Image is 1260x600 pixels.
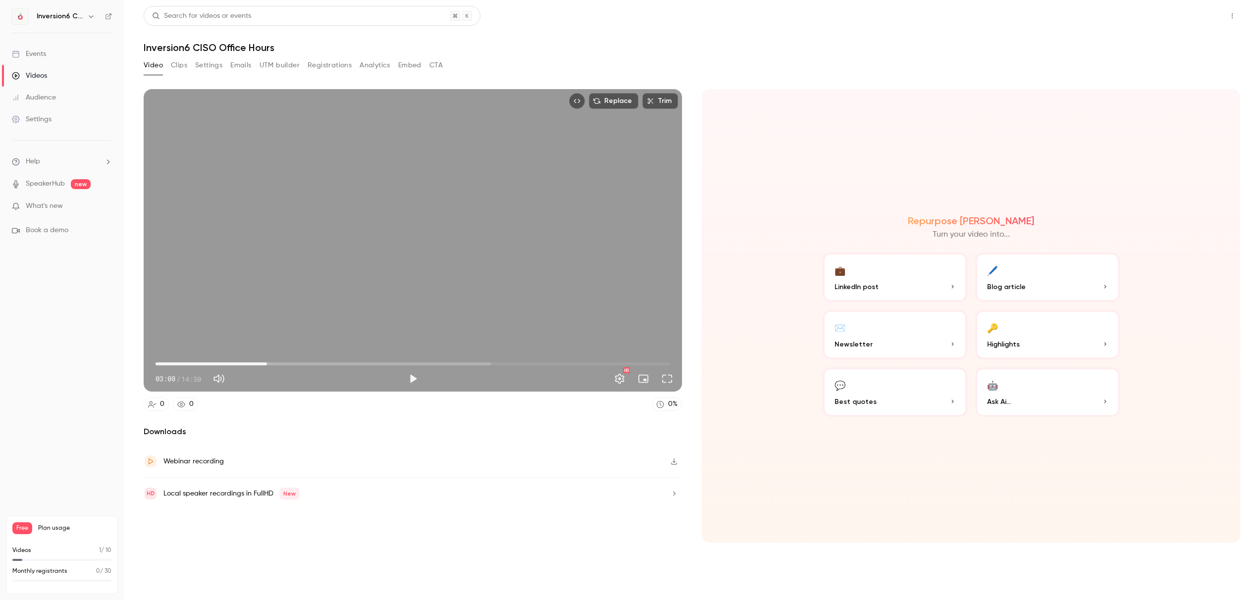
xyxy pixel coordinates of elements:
div: 0 % [668,399,678,409]
p: / 10 [99,546,111,555]
div: Settings [12,114,52,124]
button: Clips [171,57,187,73]
button: Turn on miniplayer [633,369,653,389]
div: 🔑 [987,320,998,335]
span: Blog article [987,282,1026,292]
span: Highlights [987,339,1020,350]
button: Settings [195,57,222,73]
div: Videos [12,71,47,81]
span: What's new [26,201,63,211]
span: Newsletter [835,339,873,350]
p: / 30 [96,567,111,576]
div: 💬 [835,377,845,393]
div: HD [623,367,630,373]
button: Registrations [308,57,352,73]
button: UTM builder [260,57,300,73]
div: 💼 [835,262,845,278]
span: Free [12,522,32,534]
p: Turn your video into... [933,229,1010,241]
button: 🔑Highlights [975,310,1120,359]
span: Book a demo [26,225,68,236]
span: Ask Ai... [987,397,1011,407]
button: Share [1177,6,1216,26]
span: Best quotes [835,397,877,407]
h2: Downloads [144,426,682,438]
button: 🖊️Blog article [975,252,1120,302]
button: Replace [589,93,638,109]
div: Events [12,49,46,59]
button: Embed [398,57,421,73]
h2: Repurpose [PERSON_NAME] [908,215,1034,227]
span: New [279,488,300,500]
p: Monthly registrants [12,567,67,576]
img: Inversion6 CISO Office Hours [12,8,28,24]
span: new [71,179,91,189]
div: Audience [12,93,56,102]
li: help-dropdown-opener [12,156,112,167]
button: Top Bar Actions [1224,8,1240,24]
span: / [176,374,180,384]
div: 🖊️ [987,262,998,278]
a: 0% [652,398,682,411]
a: SpeakerHub [26,179,65,189]
button: 💬Best quotes [823,367,967,417]
button: Video [144,57,163,73]
span: 03:08 [156,374,175,384]
span: 0 [96,568,100,574]
span: LinkedIn post [835,282,879,292]
span: Help [26,156,40,167]
span: 1 [99,548,101,553]
div: Webinar recording [163,455,224,467]
button: Analytics [360,57,390,73]
button: Settings [610,369,630,389]
button: 💼LinkedIn post [823,252,967,302]
button: Play [403,369,423,389]
div: ✉️ [835,320,845,335]
div: 🤖 [987,377,998,393]
div: 03:08 [156,374,201,384]
a: 0 [144,398,169,411]
div: Local speaker recordings in FullHD [163,488,300,500]
span: 14:30 [181,374,201,384]
a: 0 [173,398,198,411]
button: Trim [642,93,678,109]
button: Full screen [657,369,677,389]
div: 0 [160,399,164,409]
span: Plan usage [38,524,111,532]
p: Videos [12,546,31,555]
button: Emails [230,57,251,73]
button: Mute [209,369,229,389]
h6: Inversion6 CISO Office Hours [37,11,83,21]
div: Search for videos or events [152,11,251,21]
button: 🤖Ask Ai... [975,367,1120,417]
button: Embed video [569,93,585,109]
button: CTA [429,57,443,73]
h1: Inversion6 CISO Office Hours [144,42,1240,53]
div: 0 [189,399,194,409]
button: ✉️Newsletter [823,310,967,359]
